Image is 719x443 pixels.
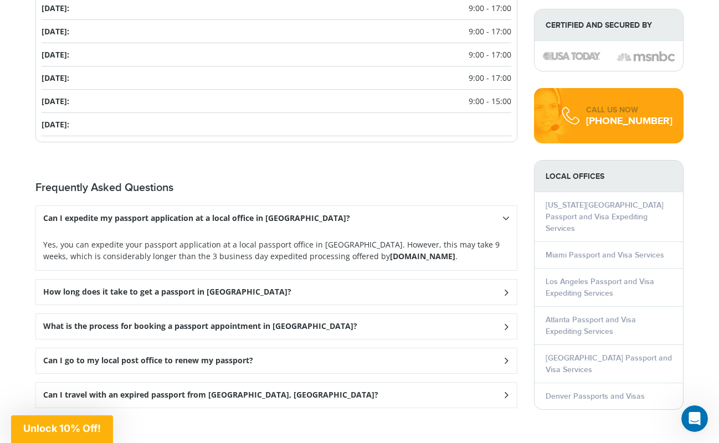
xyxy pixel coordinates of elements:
[546,250,664,260] a: Miami Passport and Visa Services
[546,277,654,298] a: Los Angeles Passport and Visa Expediting Services
[43,214,350,223] h3: Can I expedite my passport application at a local office in [GEOGRAPHIC_DATA]?
[546,200,664,233] a: [US_STATE][GEOGRAPHIC_DATA] Passport and Visa Expediting Services
[11,415,113,443] div: Unlock 10% Off!
[42,66,511,90] li: [DATE]:
[23,423,101,434] span: Unlock 10% Off!
[43,356,253,365] h3: Can I go to my local post office to renew my passport?
[617,50,675,63] img: image description
[42,20,511,43] li: [DATE]:
[43,322,357,331] h3: What is the process for booking a passport appointment in [GEOGRAPHIC_DATA]?
[535,9,683,41] strong: Certified and Secured by
[586,105,672,116] div: CALL US NOW
[42,90,511,113] li: [DATE]:
[43,390,378,400] h3: Can I travel with an expired passport from [GEOGRAPHIC_DATA], [GEOGRAPHIC_DATA]?
[469,95,511,107] span: 9:00 - 15:00
[42,43,511,66] li: [DATE]:
[535,161,683,192] strong: LOCAL OFFICES
[43,287,291,297] h3: How long does it take to get a passport in [GEOGRAPHIC_DATA]?
[546,392,645,401] a: Denver Passports and Visas
[42,113,511,136] li: [DATE]:
[35,181,517,194] h2: Frequently Asked Questions
[546,315,636,336] a: Atlanta Passport and Visa Expediting Services
[586,116,672,127] div: [PHONE_NUMBER]
[546,353,672,374] a: [GEOGRAPHIC_DATA] Passport and Visa Services
[469,49,511,60] span: 9:00 - 17:00
[390,251,455,261] strong: [DOMAIN_NAME]
[681,405,708,432] iframe: Intercom live chat
[469,72,511,84] span: 9:00 - 17:00
[43,239,510,262] p: Yes, you can expedite your passport application at a local passport office in [GEOGRAPHIC_DATA]. ...
[543,52,600,60] img: image description
[469,25,511,37] span: 9:00 - 17:00
[469,2,511,14] span: 9:00 - 17:00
